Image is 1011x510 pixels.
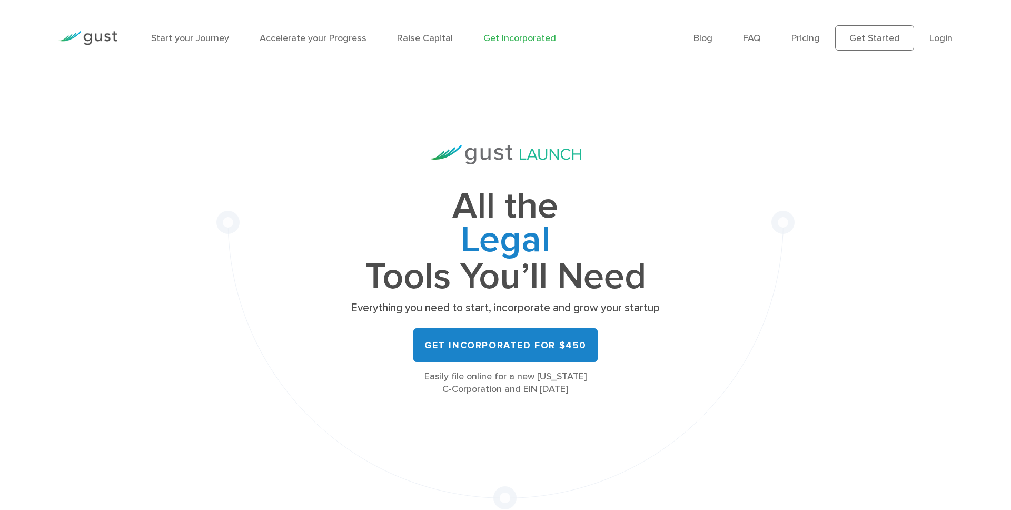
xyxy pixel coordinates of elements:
a: Login [929,33,953,44]
a: Get Incorporated for $450 [413,328,598,362]
h1: All the Tools You’ll Need [348,190,663,293]
img: Gust Launch Logo [430,145,581,164]
a: Get Incorporated [483,33,556,44]
a: Blog [693,33,712,44]
a: FAQ [743,33,761,44]
a: Start your Journey [151,33,229,44]
span: Governance [348,244,663,281]
a: Raise Capital [397,33,453,44]
span: Fundraising [348,207,663,244]
p: Everything you need to start, incorporate and grow your startup [348,301,663,316]
div: Easily file online for a new [US_STATE] C-Corporation and EIN [DATE] [348,370,663,396]
a: Get Started [835,25,914,51]
a: Pricing [791,33,820,44]
a: Accelerate your Progress [260,33,366,44]
img: Gust Logo [58,31,117,45]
